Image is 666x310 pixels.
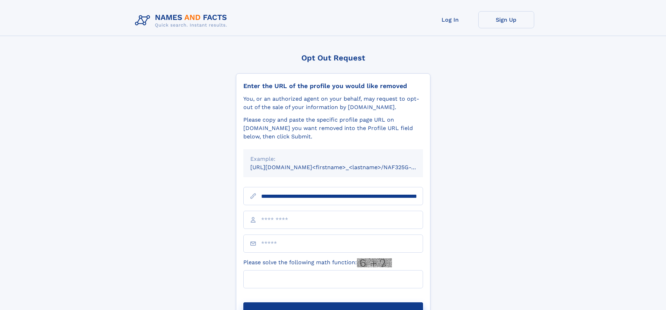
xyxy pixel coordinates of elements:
[236,53,430,62] div: Opt Out Request
[243,116,423,141] div: Please copy and paste the specific profile page URL on [DOMAIN_NAME] you want removed into the Pr...
[250,155,416,163] div: Example:
[478,11,534,28] a: Sign Up
[250,164,436,171] small: [URL][DOMAIN_NAME]<firstname>_<lastname>/NAF325G-xxxxxxxx
[243,82,423,90] div: Enter the URL of the profile you would like removed
[243,258,392,267] label: Please solve the following math function:
[132,11,233,30] img: Logo Names and Facts
[422,11,478,28] a: Log In
[243,95,423,111] div: You, or an authorized agent on your behalf, may request to opt-out of the sale of your informatio...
